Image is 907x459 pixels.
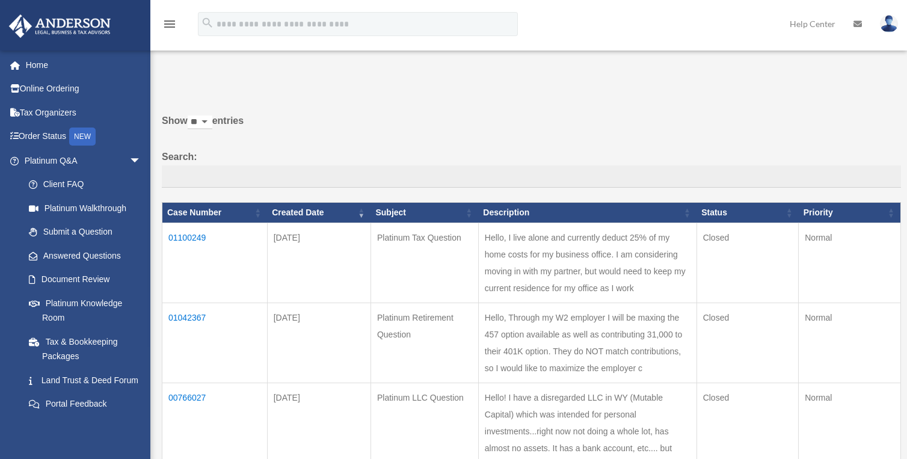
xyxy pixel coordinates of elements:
i: menu [162,17,177,31]
span: arrow_drop_down [129,149,153,173]
div: NEW [69,128,96,146]
th: Description: activate to sort column ascending [478,203,696,223]
a: Platinum Walkthrough [17,196,153,220]
a: Order StatusNEW [8,125,159,149]
i: search [201,16,214,29]
a: Portal Feedback [17,392,153,416]
input: Search: [162,165,901,188]
th: Subject: activate to sort column ascending [370,203,478,223]
a: Client FAQ [17,173,153,197]
a: Digital Productsarrow_drop_down [8,416,159,440]
a: Submit a Question [17,220,153,244]
th: Case Number: activate to sort column ascending [162,203,268,223]
a: Tax & Bookkeeping Packages [17,330,153,368]
td: Closed [696,303,799,383]
td: Normal [799,303,901,383]
img: User Pic [880,15,898,32]
a: Land Trust & Deed Forum [17,368,153,392]
td: Closed [696,223,799,303]
td: [DATE] [267,303,370,383]
a: Tax Organizers [8,100,159,125]
a: Online Ordering [8,77,159,101]
th: Priority: activate to sort column ascending [799,203,901,223]
label: Show entries [162,112,901,141]
td: Normal [799,223,901,303]
a: menu [162,21,177,31]
td: [DATE] [267,223,370,303]
a: Answered Questions [17,244,147,268]
a: Platinum Q&Aarrow_drop_down [8,149,153,173]
td: Hello, I live alone and currently deduct 25% of my home costs for my business office. I am consid... [478,223,696,303]
td: 01042367 [162,303,268,383]
td: Platinum Retirement Question [370,303,478,383]
label: Search: [162,149,901,188]
a: Platinum Knowledge Room [17,291,153,330]
td: 01100249 [162,223,268,303]
a: Document Review [17,268,153,292]
td: Platinum Tax Question [370,223,478,303]
a: Home [8,53,159,77]
th: Status: activate to sort column ascending [696,203,799,223]
td: Hello, Through my W2 employer I will be maxing the 457 option available as well as contributing 3... [478,303,696,383]
select: Showentries [188,116,212,129]
img: Anderson Advisors Platinum Portal [5,14,114,38]
th: Created Date: activate to sort column ascending [267,203,370,223]
span: arrow_drop_down [129,416,153,440]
